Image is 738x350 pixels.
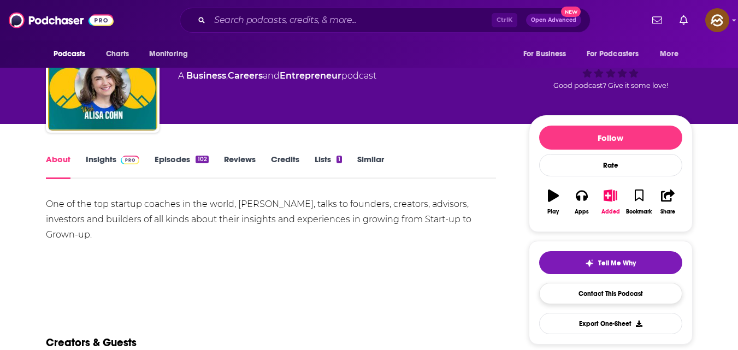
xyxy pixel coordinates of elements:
[155,154,208,179] a: Episodes102
[99,44,136,64] a: Charts
[539,126,682,150] button: Follow
[587,46,639,62] span: For Podcasters
[46,336,137,349] h2: Creators & Guests
[228,70,263,81] a: Careers
[648,11,666,29] a: Show notifications dropdown
[598,259,636,268] span: Tell Me Why
[539,283,682,304] a: Contact This Podcast
[660,209,675,215] div: Share
[46,44,100,64] button: open menu
[660,46,678,62] span: More
[46,154,70,179] a: About
[652,44,692,64] button: open menu
[121,156,140,164] img: Podchaser Pro
[46,197,497,242] div: One of the top startup coaches in the world, [PERSON_NAME], talks to founders, creators, advisors...
[596,182,624,222] button: Added
[54,46,86,62] span: Podcasts
[178,69,376,82] div: A podcast
[9,10,114,31] img: Podchaser - Follow, Share and Rate Podcasts
[357,154,384,179] a: Similar
[705,8,729,32] button: Show profile menu
[196,156,208,163] div: 102
[280,70,341,81] a: Entrepreneur
[568,182,596,222] button: Apps
[226,70,228,81] span: ,
[575,209,589,215] div: Apps
[653,182,682,222] button: Share
[675,11,692,29] a: Show notifications dropdown
[149,46,188,62] span: Monitoring
[561,7,581,17] span: New
[180,8,591,33] div: Search podcasts, credits, & more...
[625,182,653,222] button: Bookmark
[539,154,682,176] div: Rate
[141,44,202,64] button: open menu
[539,313,682,334] button: Export One-Sheet
[705,8,729,32] span: Logged in as hey85204
[547,209,559,215] div: Play
[263,70,280,81] span: and
[516,44,580,64] button: open menu
[106,46,129,62] span: Charts
[553,81,668,90] span: Good podcast? Give it some love!
[86,154,140,179] a: InsightsPodchaser Pro
[539,182,568,222] button: Play
[186,70,226,81] a: Business
[705,8,729,32] img: User Profile
[585,259,594,268] img: tell me why sparkle
[626,209,652,215] div: Bookmark
[336,156,342,163] div: 1
[271,154,299,179] a: Credits
[601,209,620,215] div: Added
[210,11,492,29] input: Search podcasts, credits, & more...
[224,154,256,179] a: Reviews
[539,251,682,274] button: tell me why sparkleTell Me Why
[48,21,157,130] img: From Start-Up to Grown-Up
[523,46,566,62] span: For Business
[492,13,517,27] span: Ctrl K
[580,44,655,64] button: open menu
[315,154,342,179] a: Lists1
[531,17,576,23] span: Open Advanced
[526,14,581,27] button: Open AdvancedNew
